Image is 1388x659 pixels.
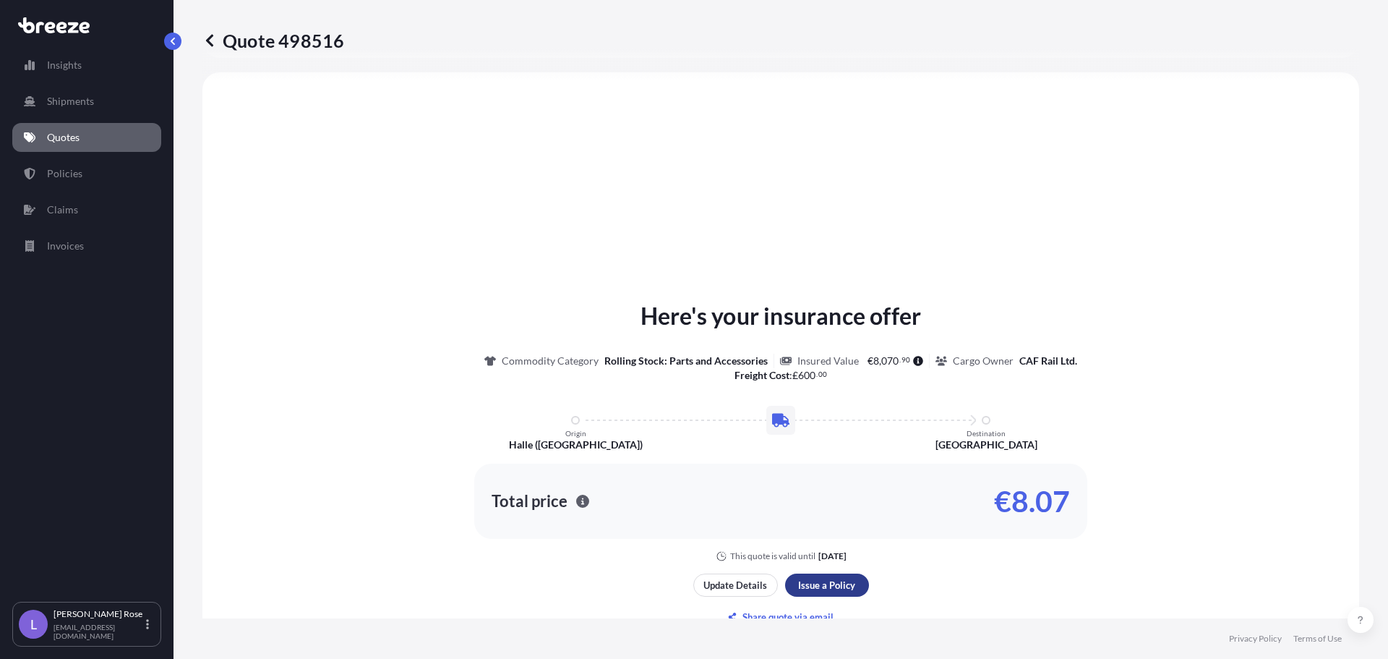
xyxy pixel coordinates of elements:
[47,94,94,109] p: Shipments
[12,123,161,152] a: Quotes
[730,550,815,562] p: This quote is valid until
[47,58,82,72] p: Insights
[785,574,869,597] button: Issue a Policy
[12,195,161,224] a: Claims
[899,357,901,362] span: .
[202,29,344,52] p: Quote 498516
[47,130,80,145] p: Quotes
[53,608,143,620] p: [PERSON_NAME] Rose
[641,299,921,333] p: Here's your insurance offer
[994,490,1070,513] p: €8.07
[953,354,1014,368] p: Cargo Owner
[693,605,869,629] button: Share quote via email
[502,354,599,368] p: Commodity Category
[935,438,1037,452] p: [GEOGRAPHIC_DATA]
[604,354,768,368] p: Rolling Stock: Parts and Accessories
[1019,354,1077,368] p: CAF Rail Ltd.
[47,166,82,181] p: Policies
[816,372,818,377] span: .
[967,429,1006,438] p: Destination
[734,369,789,381] b: Freight Cost
[492,494,567,509] p: Total price
[792,370,798,380] span: £
[867,356,873,366] span: €
[509,438,643,452] p: Halle ([GEOGRAPHIC_DATA])
[901,357,910,362] span: 90
[565,429,586,438] p: Origin
[797,354,859,368] p: Insured Value
[1229,633,1282,645] a: Privacy Policy
[12,51,161,80] a: Insights
[798,370,815,380] span: 600
[742,610,834,624] p: Share quote via email
[53,623,143,640] p: [EMAIL_ADDRESS][DOMAIN_NAME]
[818,372,827,377] span: 00
[693,574,778,597] button: Update Details
[12,87,161,116] a: Shipments
[30,617,37,632] span: L
[818,550,847,562] p: [DATE]
[47,203,78,217] p: Claims
[734,368,827,383] p: :
[12,159,161,188] a: Policies
[1293,633,1342,645] a: Terms of Use
[12,231,161,260] a: Invoices
[798,578,855,592] p: Issue a Policy
[47,239,84,253] p: Invoices
[873,356,879,366] span: 8
[703,578,767,592] p: Update Details
[881,356,899,366] span: 070
[879,356,881,366] span: ,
